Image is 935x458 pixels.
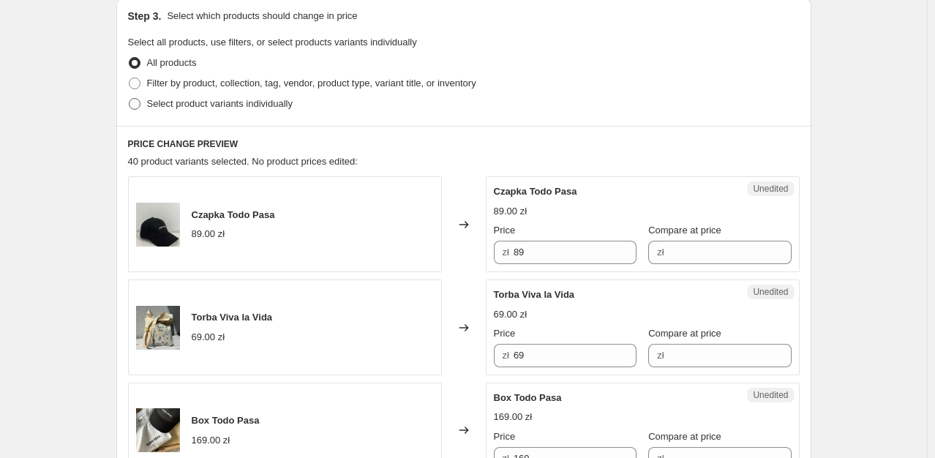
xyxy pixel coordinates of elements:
[136,203,180,247] img: CZAPKA1_80x.jpg
[128,138,800,150] h6: PRICE CHANGE PREVIEW
[128,9,162,23] h2: Step 3.
[167,9,357,23] p: Select which products should change in price
[494,328,516,339] span: Price
[494,186,577,197] span: Czapka Todo Pasa
[494,289,575,300] span: Torba Viva la Vida
[657,350,664,361] span: zł
[136,306,180,350] img: juz_niedlugo_dostepne_w_sprzedazy_80x.jpg
[192,312,273,323] span: Torba Viva la Vida
[128,156,358,167] span: 40 product variants selected. No product prices edited:
[147,78,476,89] span: Filter by product, collection, tag, vendor, product type, variant title, or inventory
[753,183,788,195] span: Unedited
[494,204,527,219] div: 89.00 zł
[753,389,788,401] span: Unedited
[657,247,664,258] span: zł
[753,286,788,298] span: Unedited
[192,227,225,241] div: 89.00 zł
[192,415,260,426] span: Box Todo Pasa
[147,98,293,109] span: Select product variants individually
[192,209,275,220] span: Czapka Todo Pasa
[494,410,533,424] div: 169.00 zł
[503,247,509,258] span: zł
[648,328,721,339] span: Compare at price
[494,225,516,236] span: Price
[494,307,527,322] div: 69.00 zł
[128,37,417,48] span: Select all products, use filters, or select products variants individually
[648,431,721,442] span: Compare at price
[494,431,516,442] span: Price
[192,330,225,345] div: 69.00 zł
[147,57,197,68] span: All products
[648,225,721,236] span: Compare at price
[503,350,509,361] span: zł
[136,408,180,452] img: BOXTUDOPASSA1_80x.jpg
[192,433,230,448] div: 169.00 zł
[494,392,562,403] span: Box Todo Pasa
